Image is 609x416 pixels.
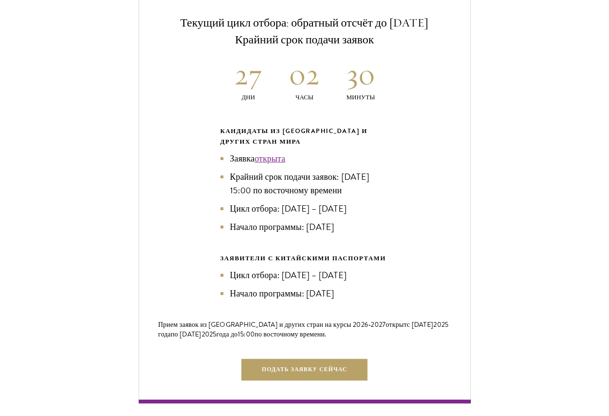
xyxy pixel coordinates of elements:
[364,320,368,330] font: 6
[230,268,347,282] font: Цикл отбора: [DATE] – [DATE]
[407,320,433,330] font: с [DATE]
[346,93,375,102] font: Минуты
[220,254,386,263] font: ЗАЯВИТЕЛИ С КИТАЙСКИМИ ПАСПОРТАМИ
[242,359,367,380] a: Подать заявку сейчас
[217,329,238,339] font: года до
[230,287,335,300] font: Начало программы: [DATE]
[262,365,347,374] font: Подать заявку сейчас
[296,93,314,102] font: Часы
[220,126,368,147] font: Кандидаты из [GEOGRAPHIC_DATA] и других стран мира
[255,329,326,339] font: по восточному времени.
[238,329,255,339] font: 15:00
[181,15,429,46] font: Текущий цикл отбора: обратный отсчёт до [DATE] Крайний срок подачи заявок
[230,220,335,233] font: Начало программы: [DATE]
[230,202,347,215] font: Цикл отбора: [DATE] – [DATE]
[202,329,213,339] font: 202
[368,320,371,329] font: -
[276,56,333,93] h2: 02
[386,320,407,330] font: открыт
[158,320,364,330] font: Прием заявок из [GEOGRAPHIC_DATA] и других стран на курсы 202
[220,56,277,93] h2: 27
[242,93,255,102] font: Дни
[158,320,449,339] font: 5 года
[255,152,285,165] a: открыта
[433,320,445,330] font: 202
[230,152,255,165] font: Заявка
[371,320,382,330] font: 202
[213,329,216,339] font: 5
[333,56,389,93] h2: 30
[382,320,386,330] font: 7
[171,329,202,339] font: по [DATE]
[230,170,369,197] font: Крайний срок подачи заявок: [DATE] 15:00 по восточному времени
